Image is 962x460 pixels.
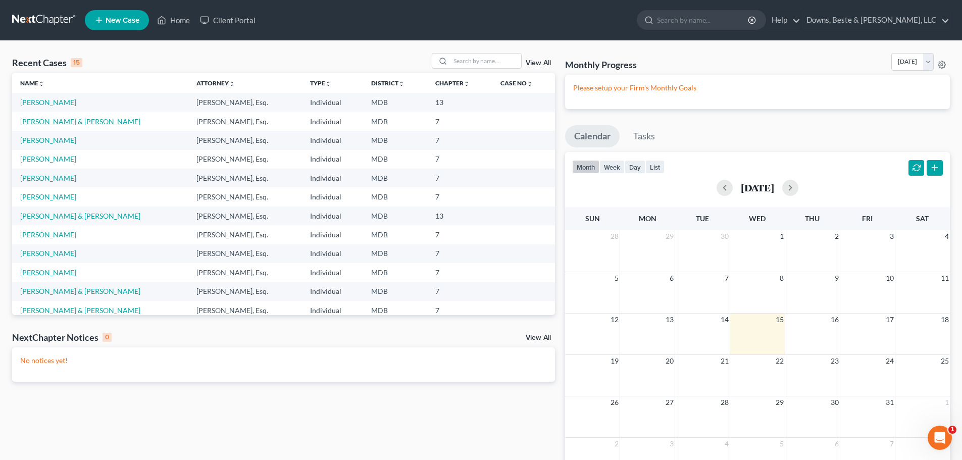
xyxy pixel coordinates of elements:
[565,59,637,71] h3: Monthly Progress
[427,225,492,244] td: 7
[527,81,533,87] i: unfold_more
[610,355,620,367] span: 19
[363,244,427,263] td: MDB
[427,169,492,187] td: 7
[188,112,302,131] td: [PERSON_NAME], Esq.
[599,160,625,174] button: week
[427,150,492,169] td: 7
[775,396,785,408] span: 29
[585,214,600,223] span: Sun
[71,58,82,67] div: 15
[20,174,76,182] a: [PERSON_NAME]
[665,355,675,367] span: 20
[940,314,950,326] span: 18
[885,355,895,367] span: 24
[302,244,363,263] td: Individual
[435,79,470,87] a: Chapterunfold_more
[196,79,235,87] a: Attorneyunfold_more
[720,396,730,408] span: 28
[363,187,427,206] td: MDB
[363,93,427,112] td: MDB
[20,230,76,239] a: [PERSON_NAME]
[944,230,950,242] span: 4
[720,230,730,242] span: 30
[371,79,404,87] a: Districtunfold_more
[775,355,785,367] span: 22
[20,249,76,258] a: [PERSON_NAME]
[885,272,895,284] span: 10
[188,187,302,206] td: [PERSON_NAME], Esq.
[188,150,302,169] td: [PERSON_NAME], Esq.
[427,207,492,225] td: 13
[720,314,730,326] span: 14
[889,230,895,242] span: 3
[427,93,492,112] td: 13
[302,93,363,112] td: Individual
[427,131,492,149] td: 7
[302,131,363,149] td: Individual
[669,438,675,450] span: 3
[20,212,140,220] a: [PERSON_NAME] & [PERSON_NAME]
[363,263,427,282] td: MDB
[657,11,749,29] input: Search by name...
[645,160,665,174] button: list
[948,426,956,434] span: 1
[363,301,427,320] td: MDB
[669,272,675,284] span: 6
[20,155,76,163] a: [PERSON_NAME]
[885,314,895,326] span: 17
[779,438,785,450] span: 5
[188,169,302,187] td: [PERSON_NAME], Esq.
[20,117,140,126] a: [PERSON_NAME] & [PERSON_NAME]
[302,301,363,320] td: Individual
[614,438,620,450] span: 2
[12,57,82,69] div: Recent Cases
[20,192,76,201] a: [PERSON_NAME]
[188,131,302,149] td: [PERSON_NAME], Esq.
[310,79,331,87] a: Typeunfold_more
[20,98,76,107] a: [PERSON_NAME]
[363,207,427,225] td: MDB
[916,214,929,223] span: Sat
[805,214,820,223] span: Thu
[834,438,840,450] span: 6
[427,112,492,131] td: 7
[889,438,895,450] span: 7
[665,396,675,408] span: 27
[572,160,599,174] button: month
[20,268,76,277] a: [PERSON_NAME]
[302,112,363,131] td: Individual
[830,355,840,367] span: 23
[779,230,785,242] span: 1
[302,150,363,169] td: Individual
[565,125,620,147] a: Calendar
[188,263,302,282] td: [PERSON_NAME], Esq.
[229,81,235,87] i: unfold_more
[363,131,427,149] td: MDB
[624,125,664,147] a: Tasks
[302,263,363,282] td: Individual
[610,314,620,326] span: 12
[614,272,620,284] span: 5
[573,83,942,93] p: Please setup your Firm's Monthly Goals
[188,301,302,320] td: [PERSON_NAME], Esq.
[526,60,551,67] a: View All
[302,225,363,244] td: Individual
[526,334,551,341] a: View All
[767,11,800,29] a: Help
[427,282,492,301] td: 7
[775,314,785,326] span: 15
[302,187,363,206] td: Individual
[720,355,730,367] span: 21
[427,263,492,282] td: 7
[724,272,730,284] span: 7
[188,225,302,244] td: [PERSON_NAME], Esq.
[188,244,302,263] td: [PERSON_NAME], Esq.
[665,314,675,326] span: 13
[741,182,774,193] h2: [DATE]
[20,79,44,87] a: Nameunfold_more
[696,214,709,223] span: Tue
[195,11,261,29] a: Client Portal
[885,396,895,408] span: 31
[363,225,427,244] td: MDB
